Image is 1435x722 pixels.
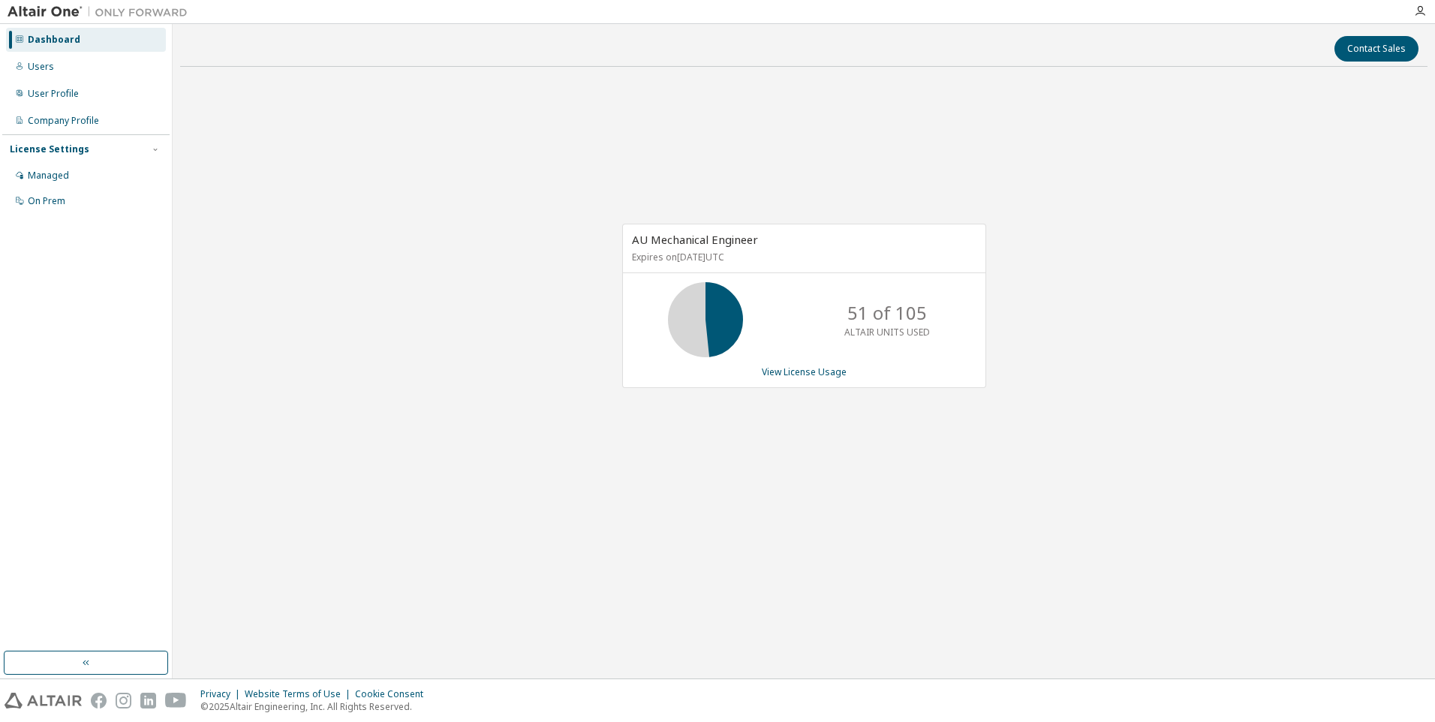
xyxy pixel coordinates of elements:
[8,5,195,20] img: Altair One
[165,693,187,708] img: youtube.svg
[847,300,927,326] p: 51 of 105
[245,688,355,700] div: Website Terms of Use
[844,326,930,338] p: ALTAIR UNITS USED
[1334,36,1418,62] button: Contact Sales
[140,693,156,708] img: linkedin.svg
[28,88,79,100] div: User Profile
[28,61,54,73] div: Users
[28,170,69,182] div: Managed
[116,693,131,708] img: instagram.svg
[762,366,847,378] a: View License Usage
[200,688,245,700] div: Privacy
[28,34,80,46] div: Dashboard
[91,693,107,708] img: facebook.svg
[28,115,99,127] div: Company Profile
[632,232,758,247] span: AU Mechanical Engineer
[28,195,65,207] div: On Prem
[5,693,82,708] img: altair_logo.svg
[10,143,89,155] div: License Settings
[632,251,973,263] p: Expires on [DATE] UTC
[355,688,432,700] div: Cookie Consent
[200,700,432,713] p: © 2025 Altair Engineering, Inc. All Rights Reserved.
